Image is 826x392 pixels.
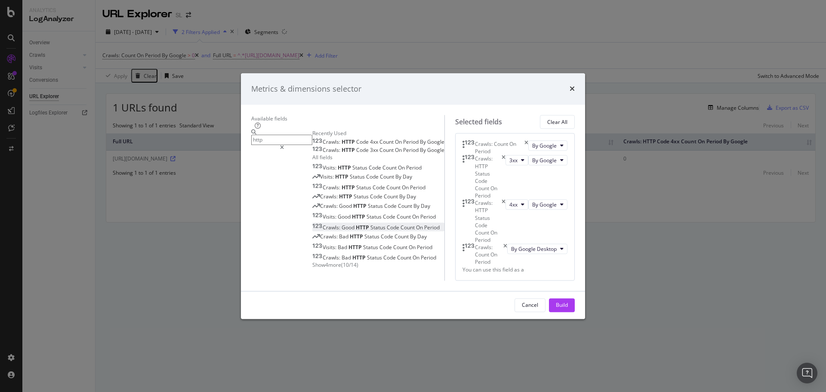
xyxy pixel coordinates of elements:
span: Google [427,138,444,145]
span: Code [356,146,370,154]
span: Status [354,193,370,201]
span: Code [373,184,386,191]
span: Bad [339,233,350,240]
span: On [409,244,417,251]
input: Search by field name [251,135,312,145]
span: Period [403,146,420,154]
span: Good [342,224,356,231]
span: Status [367,213,383,221]
div: Selected fields [455,117,502,127]
span: HTTP [356,224,370,231]
span: Crawls: [323,138,342,145]
div: Crawls: Count On Period [475,141,524,155]
span: Day [421,203,430,210]
span: 4xx [509,201,518,208]
span: Status [368,203,384,210]
span: Visits: [320,173,335,180]
span: Day [417,233,427,240]
span: Good [339,203,353,210]
span: Status [350,173,366,180]
div: Crawls: Count On Period [475,244,503,266]
span: Code [356,138,370,145]
span: Status [352,164,369,171]
span: Bad [342,254,352,261]
span: HTTP [335,173,350,180]
span: HTTP [348,244,363,251]
span: By [420,138,427,145]
span: By [399,193,407,201]
span: Day [403,173,412,180]
span: Count [384,193,399,201]
div: times [503,244,507,266]
span: Code [370,193,384,201]
span: HTTP [342,146,356,154]
div: Available fields [251,115,444,123]
button: 4xx [505,200,528,210]
span: Count [397,254,413,261]
span: Code [366,173,380,180]
span: On [398,164,406,171]
span: Period [410,184,425,191]
span: By Google [532,201,557,208]
span: ( 10 / 14 ) [341,262,358,269]
div: times [502,200,505,244]
span: Crawls: [320,233,339,240]
span: Visits: [323,244,338,251]
span: Period [424,224,440,231]
button: Clear All [540,115,575,129]
div: Recently Used [312,130,444,137]
span: By [395,173,403,180]
div: You can use this field as a [462,266,567,273]
span: Period [406,164,422,171]
div: Clear All [547,118,567,126]
span: Count [401,224,416,231]
div: Open Intercom Messenger [797,363,817,383]
span: HTTP [353,203,368,210]
div: Build [556,302,568,309]
button: By Google [528,141,567,151]
span: Code [383,213,397,221]
span: Show 4 more [312,262,341,269]
span: Status [367,254,383,261]
div: Crawls: HTTP Status Code Count On Period [475,155,502,200]
div: Crawls: Count On PeriodtimesBy Google Desktop [462,244,567,266]
div: Crawls: HTTP Status Code Count On Periodtimes3xxBy Google [462,155,567,200]
span: Count [393,244,409,251]
div: times [502,155,505,200]
span: Period [403,138,420,145]
span: By [420,146,427,154]
span: Count [382,164,398,171]
span: Period [421,254,436,261]
span: On [412,213,420,221]
span: Crawls: [323,184,342,191]
span: Count [397,213,412,221]
div: Crawls: HTTP Status Code Count On Periodtimes4xxBy Google [462,200,567,244]
span: Code [369,164,382,171]
button: By Google Desktop [507,244,567,254]
span: Code [383,254,397,261]
span: Count [398,203,413,210]
span: Count [386,184,402,191]
span: 3xx [509,157,518,164]
span: Crawls: [323,254,342,261]
span: By Google [532,142,557,149]
span: HTTP [350,233,364,240]
span: HTTP [339,193,354,201]
button: 3xx [505,155,528,166]
button: By Google [528,155,567,166]
div: Crawls: HTTP Status Code Count On Period [475,200,502,244]
span: Bad [338,244,348,251]
div: Cancel [522,302,538,309]
span: On [402,184,410,191]
span: 3xx [370,146,379,154]
span: By [413,203,421,210]
span: Count [379,146,395,154]
button: Cancel [515,298,546,312]
span: HTTP [352,254,367,261]
span: Crawls: [320,193,339,201]
div: modal [241,73,585,319]
button: By Google [528,200,567,210]
span: HTTP [352,213,367,221]
span: On [395,146,403,154]
div: Crawls: Count On PeriodtimesBy Google [462,141,567,155]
